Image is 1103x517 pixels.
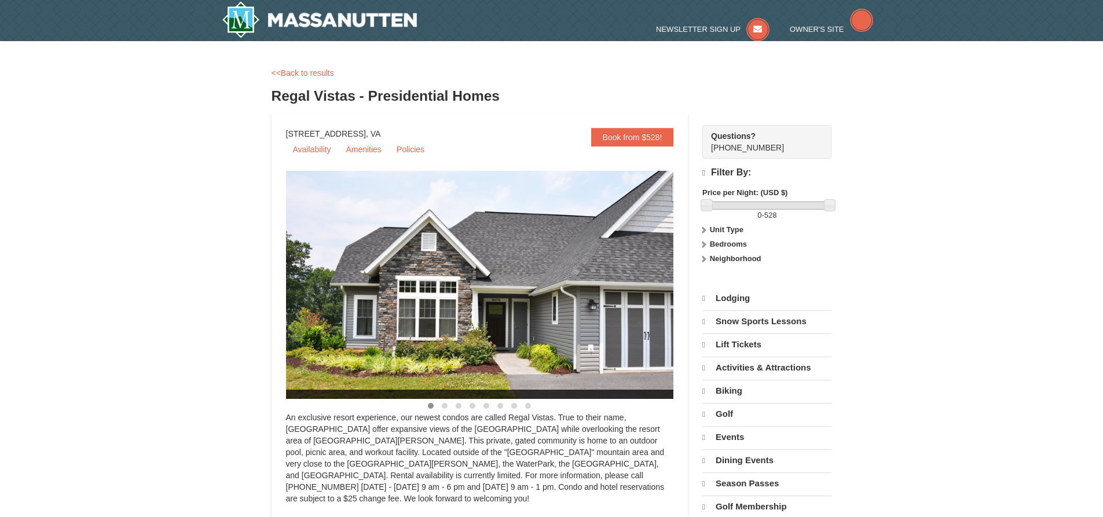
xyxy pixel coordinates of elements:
a: Biking [702,380,831,402]
a: Newsletter Sign Up [656,25,769,34]
a: Book from $528! [591,128,674,146]
a: Activities & Attractions [702,357,831,379]
span: Owner's Site [790,25,844,34]
a: Events [702,426,831,448]
a: Season Passes [702,472,831,494]
strong: Price per Night: (USD $) [702,188,787,197]
span: [PHONE_NUMBER] [711,130,811,152]
span: 528 [764,211,777,219]
a: Lodging [702,288,831,309]
a: Owner's Site [790,25,873,34]
a: Massanutten Resort [222,1,417,38]
h3: Regal Vistas - Presidential Homes [272,85,832,108]
a: Golf [702,403,831,425]
a: Policies [390,141,431,158]
strong: Neighborhood [710,254,761,263]
strong: Unit Type [710,225,743,234]
span: Newsletter Sign Up [656,25,741,34]
a: <<Back to results [272,68,334,78]
strong: Bedrooms [710,240,747,248]
a: Availability [286,141,338,158]
h4: Filter By: [702,167,831,178]
img: 19218991-1-902409a9.jpg [286,171,703,399]
a: Lift Tickets [702,333,831,355]
span: 0 [757,211,761,219]
label: - [702,210,831,221]
img: Massanutten Resort Logo [222,1,417,38]
a: Snow Sports Lessons [702,310,831,332]
a: Dining Events [702,449,831,471]
strong: Questions? [711,131,756,141]
div: An exclusive resort experience, our newest condos are called Regal Vistas. True to their name, [G... [286,412,674,516]
a: Amenities [339,141,388,158]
